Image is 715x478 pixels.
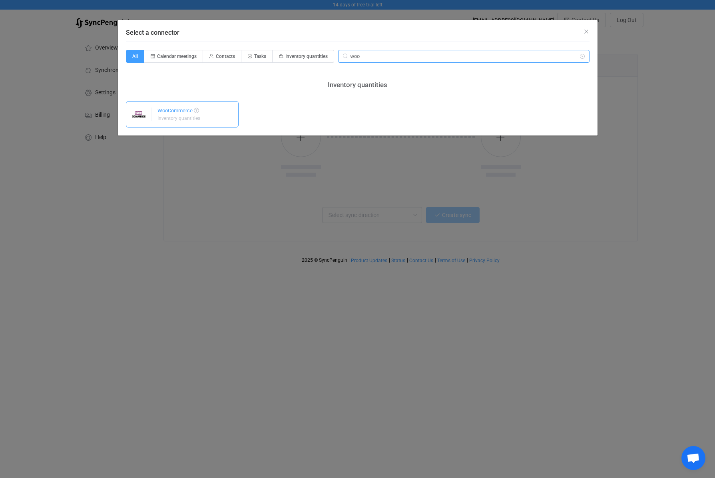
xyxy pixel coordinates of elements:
div: WooCommerce [157,108,201,116]
img: woo-commerce.png [126,108,151,121]
button: Close [583,28,590,36]
div: Select a connector [118,20,597,135]
input: Search [338,50,590,63]
a: Open chat [681,446,705,470]
div: Inventory quantities [157,116,200,121]
div: Inventory quantities [316,79,399,91]
span: Select a connector [126,29,179,36]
